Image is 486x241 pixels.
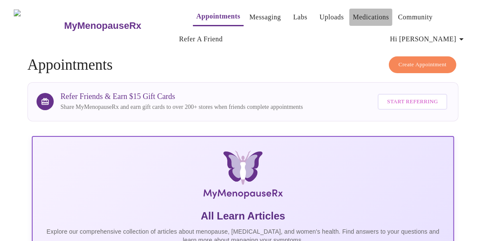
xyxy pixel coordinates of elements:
[293,11,307,23] a: Labs
[246,9,284,26] button: Messaging
[176,31,226,48] button: Refer a Friend
[390,33,467,45] span: Hi [PERSON_NAME]
[196,10,240,22] a: Appointments
[398,11,433,23] a: Community
[287,9,314,26] button: Labs
[61,103,303,111] p: Share MyMenopauseRx and earn gift cards to over 200+ stores when friends complete appointments
[28,56,459,74] h4: Appointments
[63,11,176,41] a: MyMenopauseRx
[179,33,223,45] a: Refer a Friend
[349,9,392,26] button: Medications
[387,31,470,48] button: Hi [PERSON_NAME]
[320,11,344,23] a: Uploads
[387,97,438,107] span: Start Referring
[14,9,63,42] img: MyMenopauseRx Logo
[376,90,449,114] a: Start Referring
[394,9,436,26] button: Community
[249,11,281,23] a: Messaging
[399,60,447,70] span: Create Appointment
[103,151,383,202] img: MyMenopauseRx Logo
[316,9,348,26] button: Uploads
[389,56,457,73] button: Create Appointment
[64,20,141,31] h3: MyMenopauseRx
[61,92,303,101] h3: Refer Friends & Earn $15 Gift Cards
[378,94,447,110] button: Start Referring
[40,209,447,223] h5: All Learn Articles
[353,11,389,23] a: Medications
[193,8,244,26] button: Appointments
